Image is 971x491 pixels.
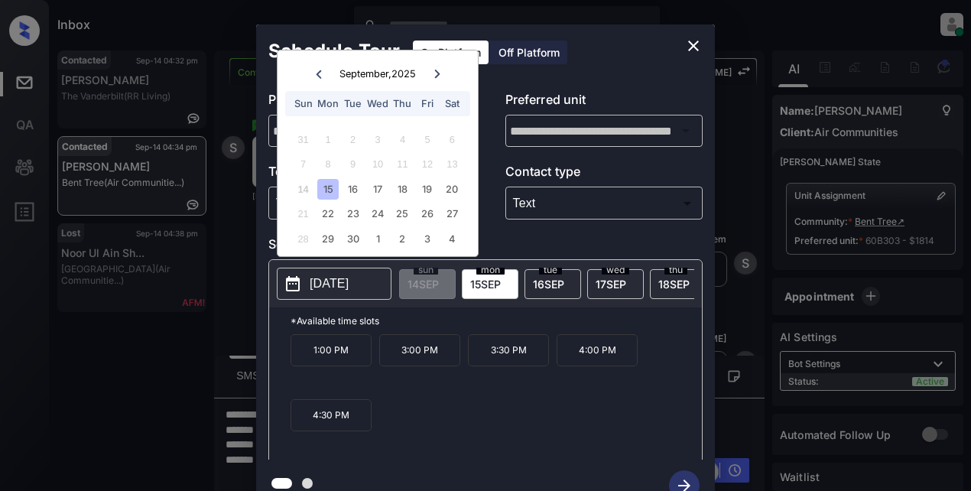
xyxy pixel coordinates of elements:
h2: Schedule Tour [256,24,412,78]
div: date-select [524,269,581,299]
span: tue [539,265,562,275]
div: Mon [317,93,338,114]
span: thu [664,265,687,275]
p: Preferred unit [505,90,703,115]
div: Choose Monday, September 15th, 2025 [317,179,338,200]
div: Choose Friday, September 26th, 2025 [417,203,437,224]
span: 15 SEP [470,278,501,291]
div: Not available Saturday, September 13th, 2025 [442,154,463,174]
button: [DATE] [277,268,391,300]
div: Choose Tuesday, September 30th, 2025 [343,229,363,249]
div: Not available Wednesday, September 10th, 2025 [367,154,388,174]
div: Thu [392,93,413,114]
span: 18 SEP [658,278,690,291]
div: Not available Wednesday, September 3rd, 2025 [367,129,388,150]
div: Wed [367,93,388,114]
div: date-select [587,269,644,299]
button: close [678,31,709,61]
div: Not available Monday, September 8th, 2025 [317,154,338,174]
div: Choose Tuesday, September 23rd, 2025 [343,203,363,224]
div: Choose Friday, October 3rd, 2025 [417,229,437,249]
span: 17 SEP [596,278,626,291]
div: Choose Monday, September 29th, 2025 [317,229,338,249]
div: Not available Sunday, September 14th, 2025 [293,179,313,200]
p: Preferred community [268,90,466,115]
div: Not available Sunday, August 31st, 2025 [293,129,313,150]
p: Select slot [268,235,703,259]
div: month 2025-09 [282,127,473,251]
div: Choose Saturday, September 27th, 2025 [442,203,463,224]
div: Not available Sunday, September 28th, 2025 [293,229,313,249]
div: Text [509,190,700,216]
p: 1:00 PM [291,334,372,366]
div: Not available Sunday, September 21st, 2025 [293,203,313,224]
p: Contact type [505,162,703,187]
div: Choose Saturday, September 20th, 2025 [442,179,463,200]
div: Choose Friday, September 19th, 2025 [417,179,437,200]
div: Not available Tuesday, September 2nd, 2025 [343,129,363,150]
p: [DATE] [310,275,349,293]
span: 16 SEP [533,278,564,291]
div: September , 2025 [339,68,416,80]
p: *Available time slots [291,307,702,334]
div: Off Platform [491,41,567,64]
div: On Platform [413,41,489,64]
div: Choose Tuesday, September 16th, 2025 [343,179,363,200]
div: Choose Saturday, October 4th, 2025 [442,229,463,249]
div: Sat [442,93,463,114]
div: Not available Thursday, September 4th, 2025 [392,129,413,150]
span: mon [476,265,505,275]
div: Not available Friday, September 12th, 2025 [417,154,437,174]
div: Not available Thursday, September 11th, 2025 [392,154,413,174]
div: Choose Wednesday, September 17th, 2025 [367,179,388,200]
span: wed [602,265,629,275]
div: Choose Thursday, September 25th, 2025 [392,203,413,224]
div: Choose Wednesday, October 1st, 2025 [367,229,388,249]
div: Choose Thursday, September 18th, 2025 [392,179,413,200]
div: Tue [343,93,363,114]
div: Sun [293,93,313,114]
div: Not available Tuesday, September 9th, 2025 [343,154,363,174]
div: Not available Sunday, September 7th, 2025 [293,154,313,174]
div: Virtual [272,190,463,216]
div: Choose Monday, September 22nd, 2025 [317,203,338,224]
div: Not available Monday, September 1st, 2025 [317,129,338,150]
p: 4:00 PM [557,334,638,366]
div: Fri [417,93,437,114]
div: Not available Saturday, September 6th, 2025 [442,129,463,150]
p: 4:30 PM [291,399,372,431]
div: Choose Wednesday, September 24th, 2025 [367,203,388,224]
div: Choose Thursday, October 2nd, 2025 [392,229,413,249]
p: Tour type [268,162,466,187]
p: 3:00 PM [379,334,460,366]
div: date-select [462,269,518,299]
div: date-select [650,269,706,299]
p: 3:30 PM [468,334,549,366]
div: Not available Friday, September 5th, 2025 [417,129,437,150]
